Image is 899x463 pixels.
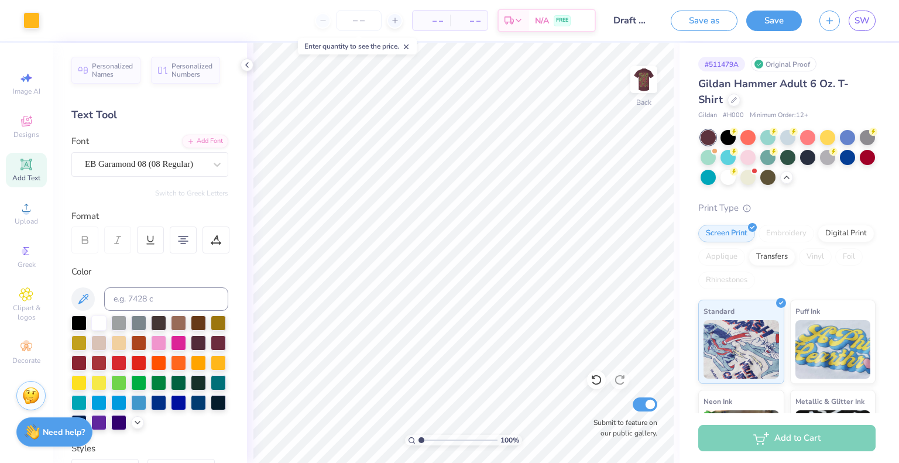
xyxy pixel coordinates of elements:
[500,435,519,445] span: 100 %
[835,248,863,266] div: Foil
[43,427,85,438] strong: Need help?
[155,188,228,198] button: Switch to Greek Letters
[71,265,228,279] div: Color
[457,15,481,27] span: – –
[849,11,876,31] a: SW
[13,87,40,96] span: Image AI
[704,395,732,407] span: Neon Ink
[6,303,47,322] span: Clipart & logos
[855,14,870,28] span: SW
[18,260,36,269] span: Greek
[636,97,651,108] div: Back
[12,356,40,365] span: Decorate
[71,107,228,123] div: Text Tool
[671,11,737,31] button: Save as
[605,9,662,32] input: Untitled Design
[698,225,755,242] div: Screen Print
[171,62,213,78] span: Personalized Numbers
[704,305,735,317] span: Standard
[698,57,745,71] div: # 511479A
[104,287,228,311] input: e.g. 7428 c
[795,395,864,407] span: Metallic & Glitter Ink
[818,225,874,242] div: Digital Print
[698,77,849,107] span: Gildan Hammer Adult 6 Oz. T-Shirt
[13,130,39,139] span: Designs
[71,210,229,223] div: Format
[535,15,549,27] span: N/A
[723,111,744,121] span: # H000
[750,111,808,121] span: Minimum Order: 12 +
[298,38,417,54] div: Enter quantity to see the price.
[182,135,228,148] div: Add Font
[420,15,443,27] span: – –
[632,68,656,91] img: Back
[12,173,40,183] span: Add Text
[799,248,832,266] div: Vinyl
[71,442,228,455] div: Styles
[71,135,89,148] label: Font
[795,320,871,379] img: Puff Ink
[746,11,802,31] button: Save
[698,201,876,215] div: Print Type
[749,248,795,266] div: Transfers
[751,57,816,71] div: Original Proof
[704,320,779,379] img: Standard
[336,10,382,31] input: – –
[92,62,133,78] span: Personalized Names
[587,417,657,438] label: Submit to feature on our public gallery.
[698,248,745,266] div: Applique
[698,272,755,289] div: Rhinestones
[795,305,820,317] span: Puff Ink
[556,16,568,25] span: FREE
[759,225,814,242] div: Embroidery
[15,217,38,226] span: Upload
[698,111,717,121] span: Gildan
